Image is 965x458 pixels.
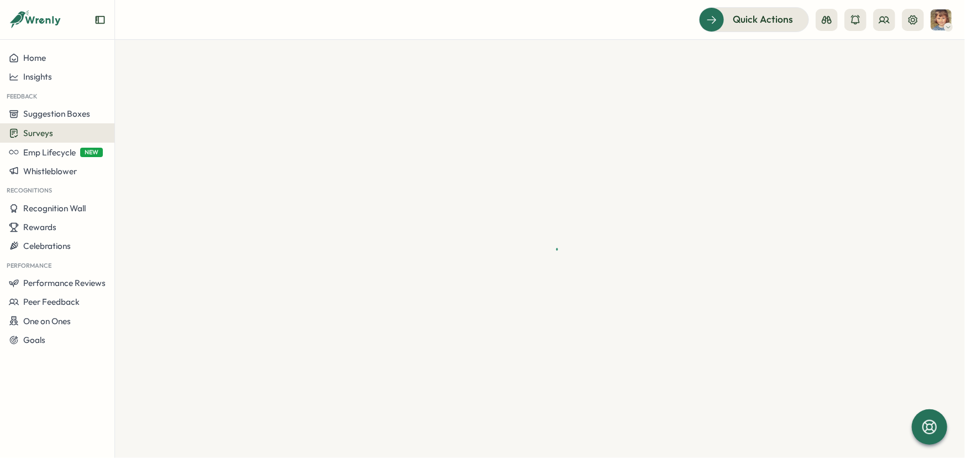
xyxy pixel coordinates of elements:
[23,241,71,251] span: Celebrations
[23,278,106,288] span: Performance Reviews
[23,296,80,307] span: Peer Feedback
[23,53,46,63] span: Home
[80,148,103,157] span: NEW
[23,147,76,158] span: Emp Lifecycle
[23,203,86,214] span: Recognition Wall
[23,108,90,119] span: Suggestion Boxes
[23,222,56,232] span: Rewards
[733,12,793,27] span: Quick Actions
[23,128,53,138] span: Surveys
[95,14,106,25] button: Expand sidebar
[23,335,45,345] span: Goals
[699,7,809,32] button: Quick Actions
[931,9,952,30] img: Jane Lapthorne
[23,316,71,326] span: One on Ones
[23,71,52,82] span: Insights
[23,166,77,176] span: Whistleblower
